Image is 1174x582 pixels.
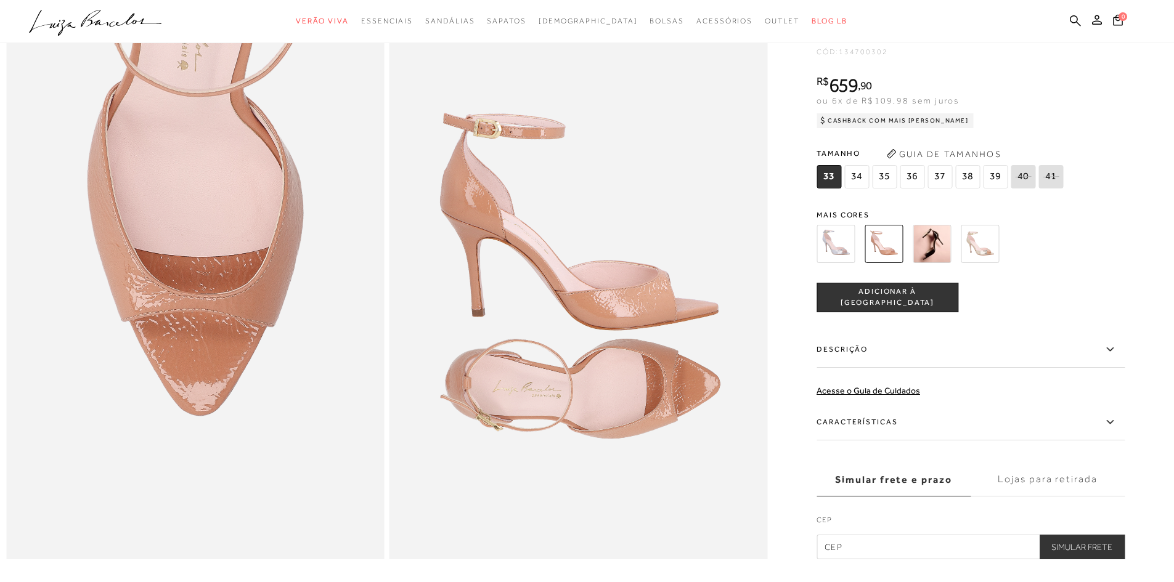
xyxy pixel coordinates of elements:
span: 34 [844,165,869,188]
i: R$ [817,76,829,87]
button: Simular Frete [1039,535,1125,559]
a: categoryNavScreenReaderText [361,10,413,33]
span: Mais cores [817,211,1125,219]
label: Características [817,405,1125,440]
button: ADICIONAR À [GEOGRAPHIC_DATA] [817,283,958,312]
i: , [858,80,872,91]
span: 35 [872,165,897,188]
span: 40 [1011,165,1035,188]
label: Lojas para retirada [971,463,1125,496]
label: CEP [817,514,1125,531]
span: Sandálias [425,17,475,25]
span: ou 6x de R$109,98 sem juros [817,95,959,105]
span: 36 [900,165,924,188]
a: categoryNavScreenReaderText [696,10,752,33]
span: Tamanho [817,144,1066,163]
span: Verão Viva [296,17,349,25]
label: Descrição [817,332,1125,368]
span: 134700302 [839,47,888,56]
a: categoryNavScreenReaderText [487,10,526,33]
span: Bolsas [650,17,684,25]
img: SANDÁLIA DE SALTO COM TIRA FRONTAL EM VERNIZ BEGE BLUSH [865,225,903,263]
span: 41 [1038,165,1063,188]
span: 0 [1119,12,1127,21]
span: ADICIONAR À [GEOGRAPHIC_DATA] [817,287,958,309]
img: SANDÁLIA DE SALTO COM TIRA FRONTAL METALIZADO DOURADO [961,225,999,263]
a: categoryNavScreenReaderText [765,10,799,33]
a: categoryNavScreenReaderText [650,10,684,33]
img: SANDÁLIA DE SALTO ALTO COM TIRA FRONTAL METALIZADO PRATA [817,225,855,263]
div: CÓD: [817,48,1063,55]
span: [DEMOGRAPHIC_DATA] [539,17,638,25]
span: Sapatos [487,17,526,25]
button: Guia de Tamanhos [882,144,1005,164]
span: 39 [983,165,1008,188]
a: categoryNavScreenReaderText [296,10,349,33]
a: BLOG LB [812,10,847,33]
label: Simular frete e prazo [817,463,971,496]
a: categoryNavScreenReaderText [425,10,475,33]
span: 33 [817,165,841,188]
span: Outlet [765,17,799,25]
a: Acesse o Guia de Cuidados [817,386,920,395]
span: 659 [829,74,858,96]
input: CEP [817,535,1125,559]
a: noSubCategoriesText [539,10,638,33]
span: BLOG LB [812,17,847,25]
span: 37 [927,165,952,188]
span: 38 [955,165,980,188]
span: 90 [860,79,872,92]
img: SANDÁLIA DE SALTO COM TIRA FRONTAL EM VERNIZ PRETO [913,225,951,263]
div: Cashback com Mais [PERSON_NAME] [817,113,974,128]
span: Essenciais [361,17,413,25]
button: 0 [1109,14,1127,30]
span: Acessórios [696,17,752,25]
